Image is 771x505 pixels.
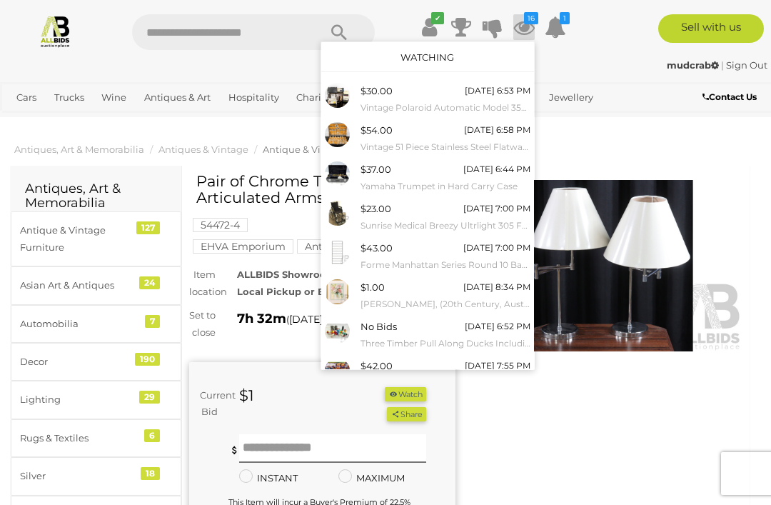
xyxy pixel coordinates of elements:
[321,354,534,394] a: $42.00 [DATE] 7:55 PM Family pass to the Royal Canberra Show 2026 #2
[321,315,534,354] a: No Bids [DATE] 6:52 PM Three Timber Pull Along Ducks Including Brio with Pint Mugs and Electric [...
[325,122,350,147] img: 54240-9a.jpg
[361,281,385,293] span: $1.00
[361,85,393,96] span: $30.00
[702,89,760,105] a: Contact Us
[325,161,350,186] img: 54330-9a.JPG
[463,279,530,295] div: [DATE] 8:34 PM
[39,14,72,48] img: Allbids.com.au
[325,319,350,344] img: 54263-10a.jpeg
[291,86,336,109] a: Charity
[56,109,96,133] a: Sports
[463,201,530,216] div: [DATE] 7:00 PM
[361,296,530,312] small: [PERSON_NAME], (20th Century, Australian), Flower Posy with Jug, Lovely Original Watercolour, 39 ...
[325,358,350,383] img: 54540-26a.png
[321,79,534,119] a: $30.00 [DATE] 6:53 PM Vintage Polaroid Automatic Model 350 Land Camera in Original Box with Acces...
[513,14,535,40] a: 16
[361,360,393,371] span: $42.00
[361,321,397,332] span: No Bids
[325,240,350,265] img: 54047-19a.jpeg
[721,59,724,71] span: |
[138,86,216,109] a: Antiques & Art
[361,164,391,175] span: $37.00
[321,236,534,276] a: $43.00 [DATE] 7:00 PM Forme Manhattan Series Round 10 Bar Heated Towel Rail - 1340mm - Brand New ...
[325,279,350,304] img: 54369-20a.jpg
[321,197,534,236] a: $23.00 [DATE] 7:00 PM Sunrise Medical Breezy Ultrlight 305 Folding Wheelchair
[431,12,444,24] i: ✔
[96,86,132,109] a: Wine
[361,179,530,194] small: Yamaha Trumpet in Hard Carry Case
[11,109,49,133] a: Office
[465,83,530,99] div: [DATE] 6:53 PM
[223,86,285,109] a: Hospitality
[463,161,530,177] div: [DATE] 6:44 PM
[102,109,215,133] a: [GEOGRAPHIC_DATA]
[702,91,757,102] b: Contact Us
[419,14,440,40] a: ✔
[726,59,767,71] a: Sign Out
[361,336,530,351] small: Three Timber Pull Along Ducks Including Brio with Pint Mugs and Electric [PERSON_NAME]
[303,14,375,50] button: Search
[361,139,530,155] small: Vintage 51 Piece Stainless Steel Flatware Set in Kings Pattern in Canteen, Stamped AP
[560,12,570,24] i: 1
[321,276,534,315] a: $1.00 [DATE] 8:34 PM [PERSON_NAME], (20th Century, Australian), Flower Posy with Jug, Lovely Orig...
[325,201,350,226] img: 54047-15a.jpg
[325,83,350,108] img: 53390-77a.jpg
[361,203,391,214] span: $23.00
[667,59,721,71] a: mudcrab
[361,218,530,234] small: Sunrise Medical Breezy Ultrlight 305 Folding Wheelchair
[545,14,566,40] a: 1
[658,14,765,43] a: Sell with us
[361,242,393,254] span: $43.00
[464,122,530,138] div: [DATE] 6:58 PM
[11,86,42,109] a: Cars
[321,158,534,197] a: $37.00 [DATE] 6:44 PM Yamaha Trumpet in Hard Carry Case
[49,86,90,109] a: Trucks
[524,12,538,24] i: 16
[465,319,530,334] div: [DATE] 6:52 PM
[667,59,719,71] strong: mudcrab
[361,257,530,273] small: Forme Manhattan Series Round 10 Bar Heated Towel Rail - 1340mm - Brand New - RRP $1270.00
[465,358,530,374] div: [DATE] 7:55 PM
[321,119,534,158] a: $54.00 [DATE] 6:58 PM Vintage 51 Piece Stainless Steel Flatware Set in Kings Pattern in Canteen, ...
[400,51,454,63] a: Watching
[463,240,530,256] div: [DATE] 7:00 PM
[361,100,530,116] small: Vintage Polaroid Automatic Model 350 Land Camera in Original Box with Accessories in Leather Case
[543,86,599,109] a: Jewellery
[361,124,393,136] span: $54.00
